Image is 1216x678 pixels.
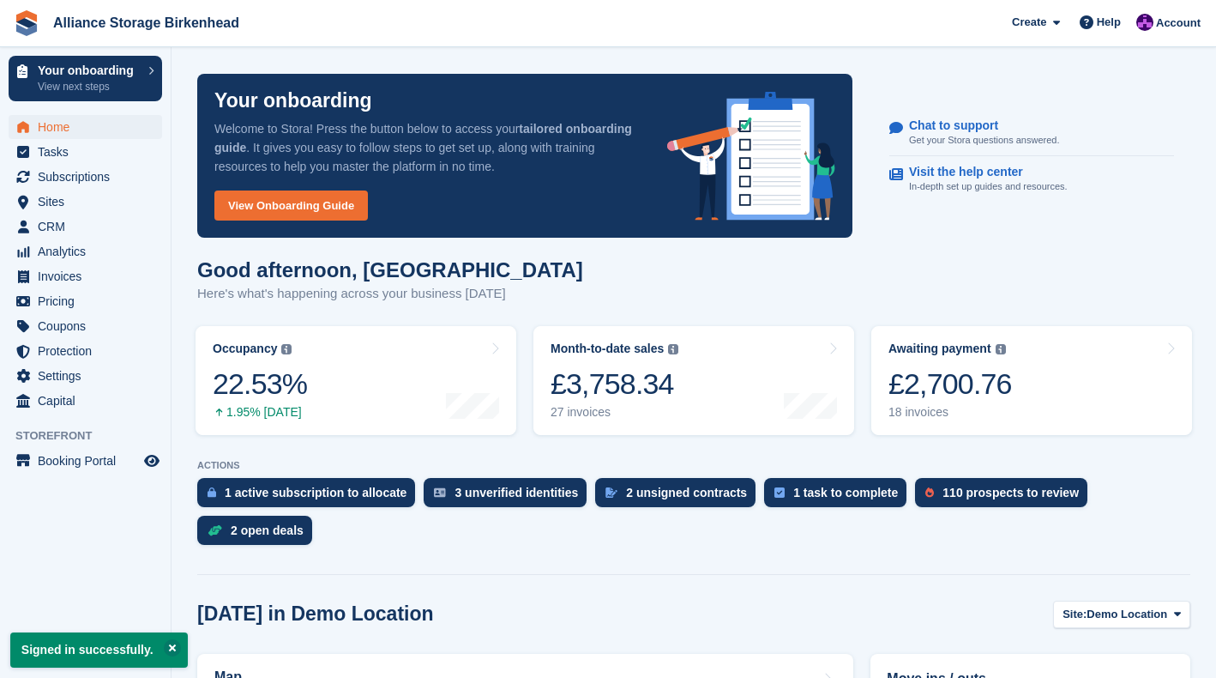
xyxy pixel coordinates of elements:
[9,314,162,338] a: menu
[141,451,162,471] a: Preview store
[9,364,162,388] a: menu
[14,10,39,36] img: stora-icon-8386f47178a22dfd0bd8f6a31ec36ba5ce8667c1dd55bd0f319d3a0aa187defe.svg
[915,478,1096,516] a: 110 prospects to review
[9,56,162,101] a: Your onboarding View next steps
[1062,606,1087,623] span: Site:
[10,633,188,668] p: Signed in successfully.
[196,326,516,435] a: Occupancy 22.53% 1.95% [DATE]
[38,264,141,288] span: Invoices
[424,478,595,516] a: 3 unverified identities
[38,449,141,473] span: Booking Portal
[9,165,162,189] a: menu
[942,486,1079,499] div: 110 prospects to review
[888,366,1012,402] div: £2,700.76
[38,364,141,388] span: Settings
[197,602,434,626] h2: [DATE] in Demo Location
[909,179,1068,194] p: In-depth set up guides and resources.
[197,460,1190,471] p: ACTIONS
[668,344,678,354] img: icon-info-grey-7440780725fd019a000dd9b08b2336e03edf1995a4989e88bcd33f0948082b44.svg
[197,258,583,281] h1: Good afternoon, [GEOGRAPHIC_DATA]
[281,344,292,354] img: icon-info-grey-7440780725fd019a000dd9b08b2336e03edf1995a4989e88bcd33f0948082b44.svg
[9,389,162,413] a: menu
[214,119,640,176] p: Welcome to Stora! Press the button below to access your . It gives you easy to follow steps to ge...
[434,487,446,498] img: verify_identity-adf6edd0f0f0b5bbfe63781bf79b02c33cf7c696d77639b501bdc392416b5a36.svg
[225,486,406,499] div: 1 active subscription to allocate
[214,91,372,111] p: Your onboarding
[1136,14,1153,31] img: Romilly Norton
[9,215,162,239] a: menu
[764,478,915,516] a: 1 task to complete
[1087,606,1167,623] span: Demo Location
[793,486,898,499] div: 1 task to complete
[38,115,141,139] span: Home
[996,344,1006,354] img: icon-info-grey-7440780725fd019a000dd9b08b2336e03edf1995a4989e88bcd33f0948082b44.svg
[551,342,664,356] div: Month-to-date sales
[213,366,307,402] div: 22.53%
[38,165,141,189] span: Subscriptions
[533,326,854,435] a: Month-to-date sales £3,758.34 27 invoices
[888,405,1012,420] div: 18 invoices
[909,118,1045,133] p: Chat to support
[38,79,140,94] p: View next steps
[38,389,141,413] span: Capital
[213,342,277,356] div: Occupancy
[213,405,307,420] div: 1.95% [DATE]
[595,478,764,516] a: 2 unsigned contracts
[551,366,678,402] div: £3,758.34
[9,449,162,473] a: menu
[605,487,617,498] img: contract_signature_icon-13c848040528278c33f63329250d36e43548de30e8caae1d1a13099fd9432cc5.svg
[197,516,321,554] a: 2 open deals
[9,339,162,363] a: menu
[38,289,141,313] span: Pricing
[1012,14,1046,31] span: Create
[38,190,141,214] span: Sites
[9,140,162,164] a: menu
[454,486,578,499] div: 3 unverified identities
[214,191,368,221] a: View Onboarding Guide
[774,487,785,498] img: task-75834270c22a3079a89374b754ae025e5fb1db73e45f91037f5363f120a921f8.svg
[889,110,1174,157] a: Chat to support Get your Stora questions answered.
[38,339,141,363] span: Protection
[888,342,991,356] div: Awaiting payment
[889,156,1174,203] a: Visit the help center In-depth set up guides and resources.
[208,487,216,498] img: active_subscription_to_allocate_icon-d502201f5373d7db506a760aba3b589e785aa758c864c3986d89f69b8ff3...
[15,427,171,445] span: Storefront
[667,92,835,221] img: onboarding-info-6c161a55d2c0e0a8cae90662b2fe09162a5109e8cc188191df67fb4f79e88e88.svg
[46,9,246,37] a: Alliance Storage Birkenhead
[1097,14,1121,31] span: Help
[197,284,583,304] p: Here's what's happening across your business [DATE]
[9,289,162,313] a: menu
[551,405,678,420] div: 27 invoices
[38,314,141,338] span: Coupons
[38,140,141,164] span: Tasks
[9,190,162,214] a: menu
[1156,15,1201,32] span: Account
[38,239,141,263] span: Analytics
[9,115,162,139] a: menu
[909,133,1059,148] p: Get your Stora questions answered.
[231,524,304,537] div: 2 open deals
[9,239,162,263] a: menu
[871,326,1192,435] a: Awaiting payment £2,700.76 18 invoices
[38,64,140,76] p: Your onboarding
[208,524,222,536] img: deal-1b604bf984904fb50ccaf53a9ad4b4a5d6e5aea283cecdc64d6e3604feb123c2.svg
[197,478,424,516] a: 1 active subscription to allocate
[909,165,1054,179] p: Visit the help center
[925,487,934,498] img: prospect-51fa495bee0391a8d652442698ab0144808aea92771e9ea1ae160a38d050c398.svg
[38,215,141,239] span: CRM
[626,486,747,499] div: 2 unsigned contracts
[1053,601,1190,629] button: Site: Demo Location
[9,264,162,288] a: menu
